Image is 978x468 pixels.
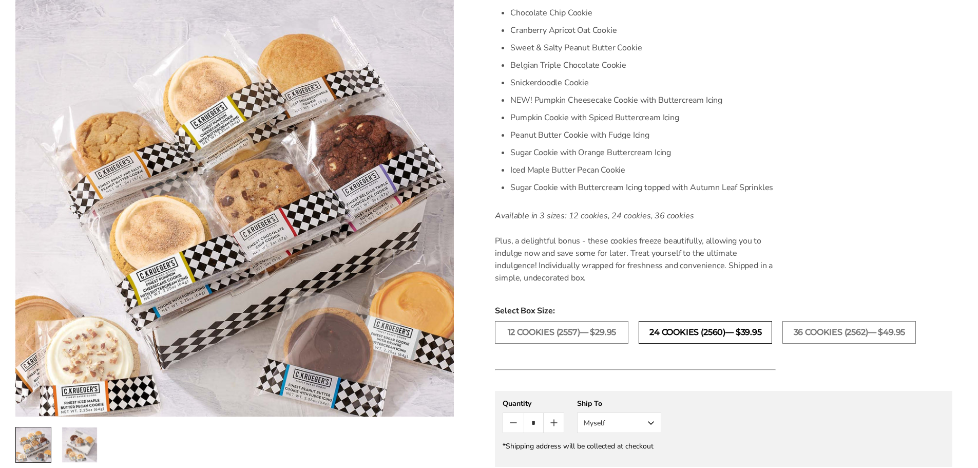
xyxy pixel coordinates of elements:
label: 36 COOKIES (2562)— $49.95 [782,321,916,344]
label: 24 COOKIES (2560)— $39.95 [639,321,772,344]
div: Ship To [577,399,661,408]
input: Quantity [524,413,544,433]
label: 12 COOKIES (2557)— $29.95 [495,321,628,344]
gfm-form: New recipient [495,391,952,467]
li: Pumpkin Cookie with Spiced Buttercream Icing [510,109,776,126]
p: Plus, a delightful bonus - these cookies freeze beautifully, allowing you to indulge now and save... [495,235,776,284]
img: Just the Cookies - Assorted Fall Cookies [62,427,97,462]
li: Sweet & Salty Peanut Butter Cookie [510,39,776,57]
li: Belgian Triple Chocolate Cookie [510,57,776,74]
li: Peanut Butter Cookie with Fudge Icing [510,126,776,144]
li: NEW! Pumpkin Cheesecake Cookie with Buttercream Icing [510,91,776,109]
li: Chocolate Chip Cookie [510,4,776,22]
span: Select Box Size: [495,305,952,317]
em: Available in 3 sizes: 12 cookies, 24 cookies, 36 cookies [495,210,694,221]
button: Count plus [544,413,564,433]
button: Myself [577,413,661,433]
div: *Shipping address will be collected at checkout [503,441,945,451]
div: Quantity [503,399,564,408]
li: Sugar Cookie with Buttercream Icing topped with Autumn Leaf Sprinkles [510,179,776,196]
li: Snickerdoodle Cookie [510,74,776,91]
li: Cranberry Apricot Oat Cookie [510,22,776,39]
a: 1 / 2 [15,427,51,463]
li: Sugar Cookie with Orange Buttercream Icing [510,144,776,161]
iframe: Sign Up via Text for Offers [8,429,106,460]
button: Count minus [503,413,523,433]
img: Just the Cookies - Assorted Fall Cookies [16,427,51,462]
a: 2 / 2 [62,427,98,463]
li: Iced Maple Butter Pecan Cookie [510,161,776,179]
